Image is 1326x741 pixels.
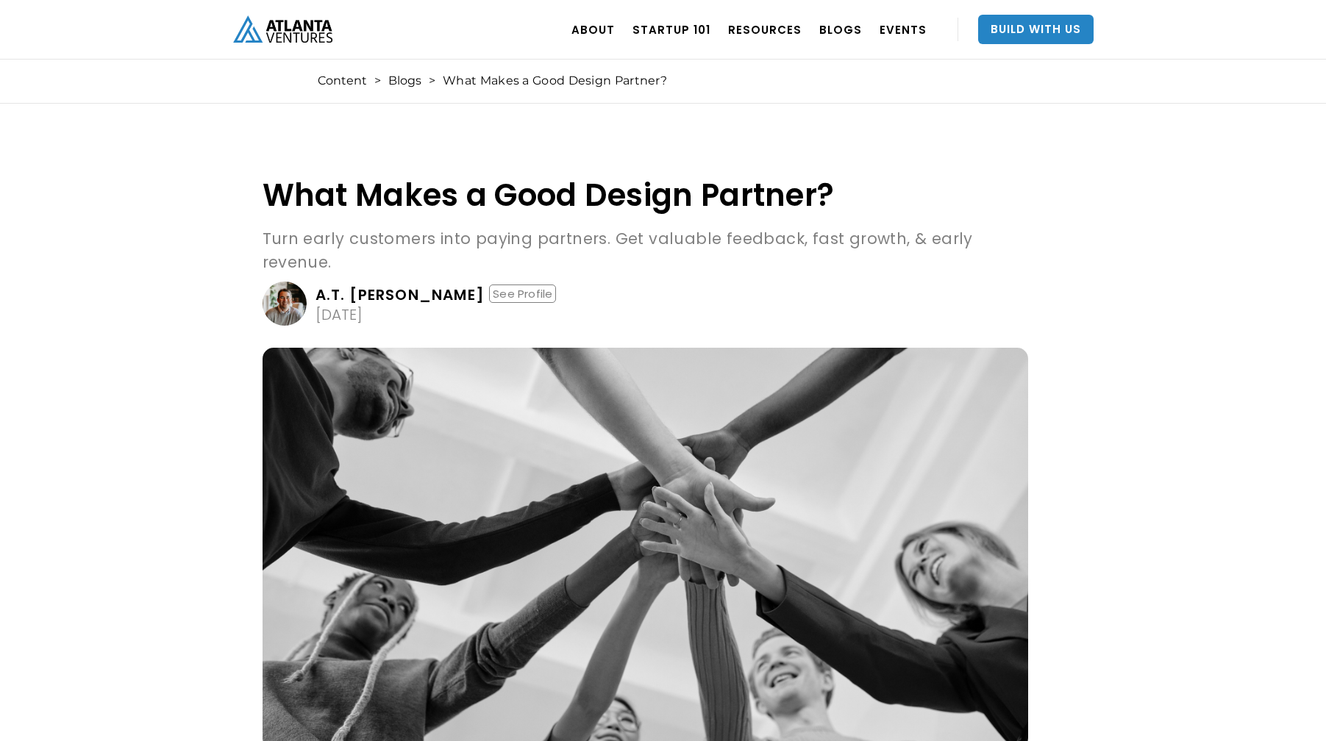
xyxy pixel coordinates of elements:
p: Turn early customers into paying partners. Get valuable feedback, fast growth, & early revenue. [263,227,1028,274]
a: BLOGS [819,9,862,50]
div: [DATE] [316,307,363,322]
div: A.T. [PERSON_NAME] [316,287,485,302]
div: See Profile [489,284,556,303]
div: > [374,74,381,88]
a: Content [318,74,367,88]
a: RESOURCES [728,9,802,50]
a: Startup 101 [632,9,710,50]
h1: What Makes a Good Design Partner? [263,178,1028,212]
a: A.T. [PERSON_NAME]See Profile[DATE] [263,282,1028,326]
a: Build With Us [978,15,1094,44]
a: ABOUT [571,9,615,50]
a: EVENTS [880,9,927,50]
a: Blogs [388,74,421,88]
div: What Makes a Good Design Partner? [443,74,667,88]
div: > [429,74,435,88]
